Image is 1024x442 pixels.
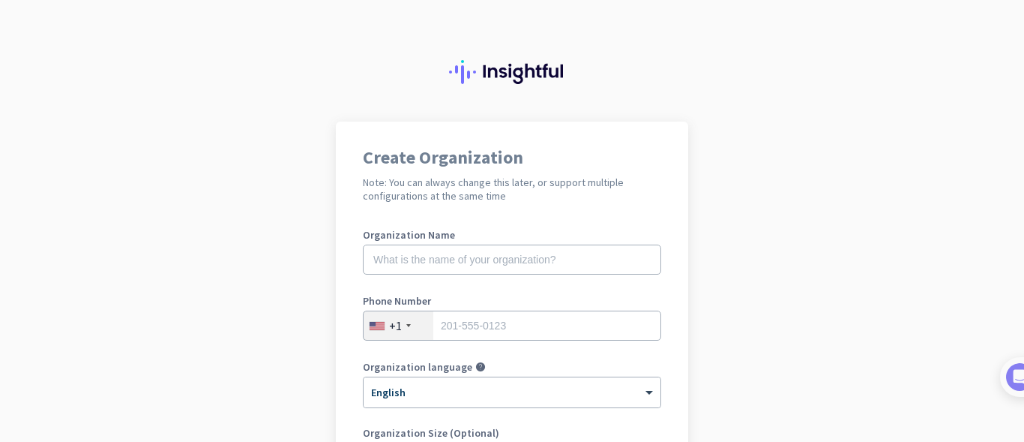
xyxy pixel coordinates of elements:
[363,245,661,275] input: What is the name of your organization?
[363,428,661,438] label: Organization Size (Optional)
[389,318,402,333] div: +1
[363,230,661,240] label: Organization Name
[475,362,486,372] i: help
[363,296,661,306] label: Phone Number
[363,176,661,203] h2: Note: You can always change this later, or support multiple configurations at the same time
[363,362,472,372] label: Organization language
[363,149,661,167] h1: Create Organization
[363,311,661,341] input: 201-555-0123
[449,60,575,84] img: Insightful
